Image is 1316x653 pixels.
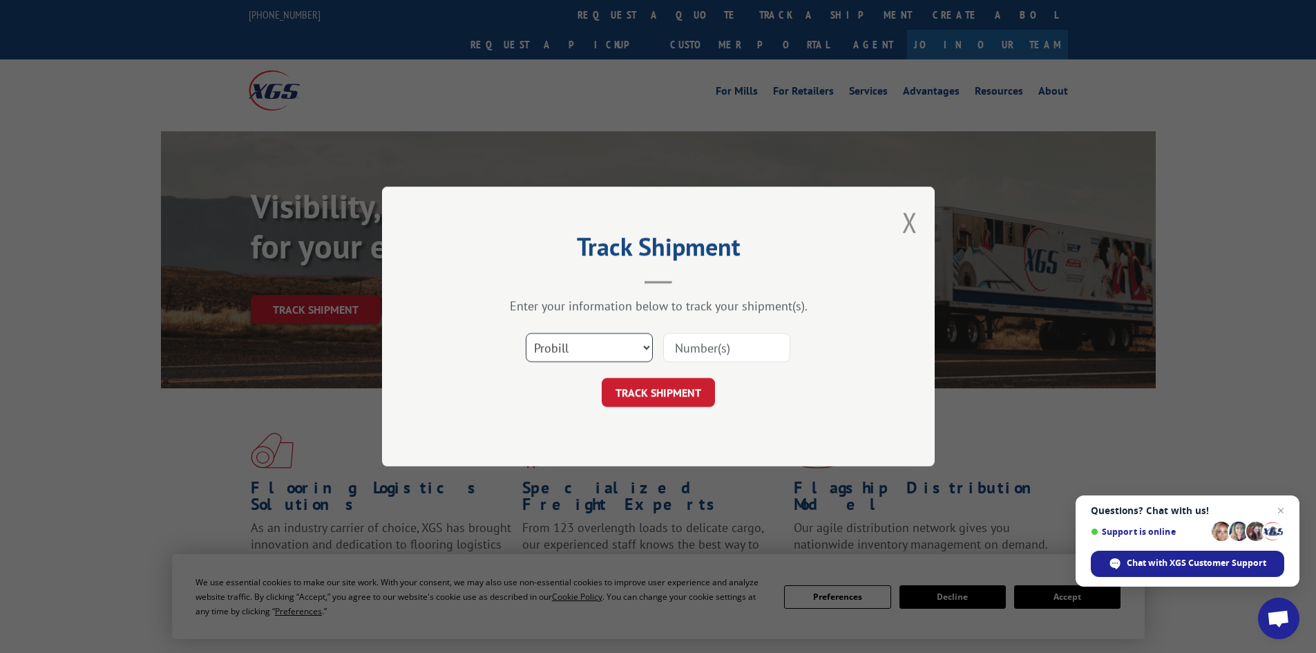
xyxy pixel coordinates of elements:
[1091,551,1284,577] span: Chat with XGS Customer Support
[1091,527,1207,537] span: Support is online
[1091,505,1284,516] span: Questions? Chat with us!
[451,237,866,263] h2: Track Shipment
[451,298,866,314] div: Enter your information below to track your shipment(s).
[1127,557,1266,569] span: Chat with XGS Customer Support
[602,378,715,407] button: TRACK SHIPMENT
[902,204,917,240] button: Close modal
[663,333,790,362] input: Number(s)
[1258,598,1299,639] a: Open chat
